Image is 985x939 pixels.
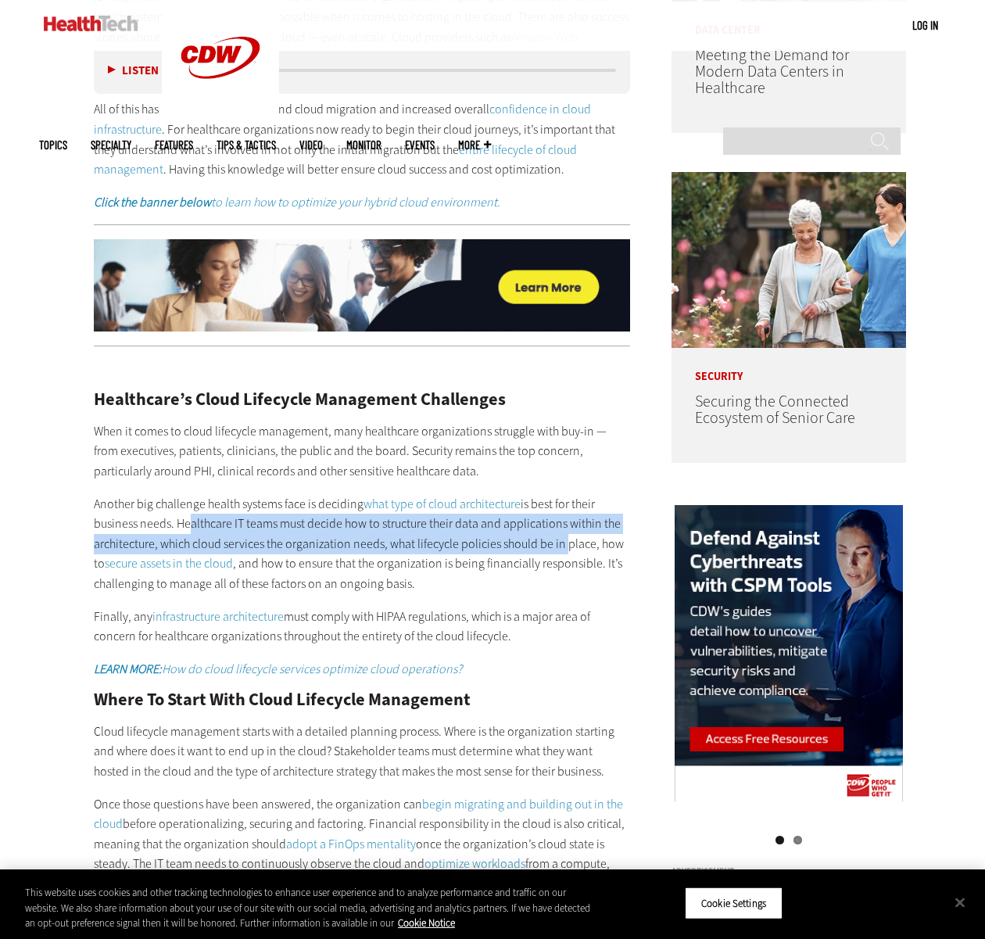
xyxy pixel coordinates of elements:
[675,505,903,805] img: cspm right rail
[695,391,855,428] a: Securing the Connected Ecosystem of Senior Care
[299,139,323,151] a: Video
[94,661,462,677] em: How do cloud lifecycle services optimize cloud operations?
[94,194,500,210] a: Click the banner belowto learn how to optimize your hybrid cloud environment.
[94,607,630,647] p: Finally, any must comply with HIPAA regulations, which is a major area of concern for healthcare ...
[162,103,279,120] a: CDW
[286,836,416,852] a: adopt a FinOps mentality
[94,391,630,408] h2: Healthcare’s Cloud Lifecycle Management Challenges
[943,885,977,919] button: Close
[94,194,500,210] em: to learn how to optimize your hybrid cloud environment.
[672,348,906,382] p: Security
[912,18,938,32] a: Log in
[398,916,455,930] a: More information about your privacy
[94,421,630,482] p: When it comes to cloud lifecycle management, many healthcare organizations struggle with buy-in —...
[94,661,162,677] strong: LEARN MORE:
[424,855,525,872] a: optimize workloads
[94,494,630,594] p: Another big challenge health systems face is deciding is best for their business needs. Healthcar...
[44,16,138,31] img: Home
[346,139,381,151] a: MonITor
[94,722,630,782] p: Cloud lifecycle management starts with a detailed planning process. Where is the organization sta...
[685,887,783,919] button: Cookie Settings
[775,836,784,844] a: 1
[25,885,591,931] div: This website uses cookies and other tracking technologies to enhance user experience and to analy...
[793,836,802,844] a: 2
[458,139,491,151] span: More
[94,661,462,677] a: LEARN MORE:How do cloud lifecycle services optimize cloud operations?
[405,139,435,151] a: Events
[39,139,67,151] span: Topics
[672,867,906,876] h3: Advertisement
[152,608,284,625] a: infrastructure architecture
[155,139,193,151] a: Features
[94,194,211,210] strong: Click the banner below
[91,139,131,151] span: Specialty
[217,139,276,151] a: Tips & Tactics
[94,239,630,332] img: XS_Q125_Cloud_cta_desktop04
[672,172,906,348] img: nurse walks with senior woman through a garden
[94,691,630,708] h2: Where To Start With Cloud Lifecycle Management
[105,555,233,572] a: secure assets in the cloud
[364,496,521,512] a: what type of cloud architecture
[912,17,938,34] div: User menu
